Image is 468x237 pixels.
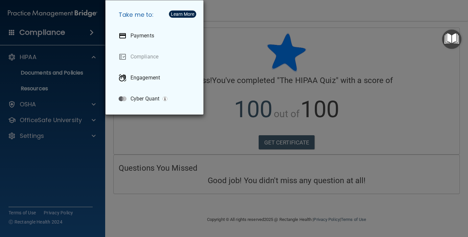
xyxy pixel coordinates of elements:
p: Payments [130,32,154,39]
p: Engagement [130,75,160,81]
a: Compliance [113,48,198,66]
button: Learn More [169,11,196,18]
a: Engagement [113,69,198,87]
button: Open Resource Center [442,30,461,49]
a: Payments [113,27,198,45]
p: Cyber Quant [130,96,159,102]
div: Learn More [171,12,194,16]
h5: Take me to: [113,6,198,24]
a: Cyber Quant [113,90,198,108]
